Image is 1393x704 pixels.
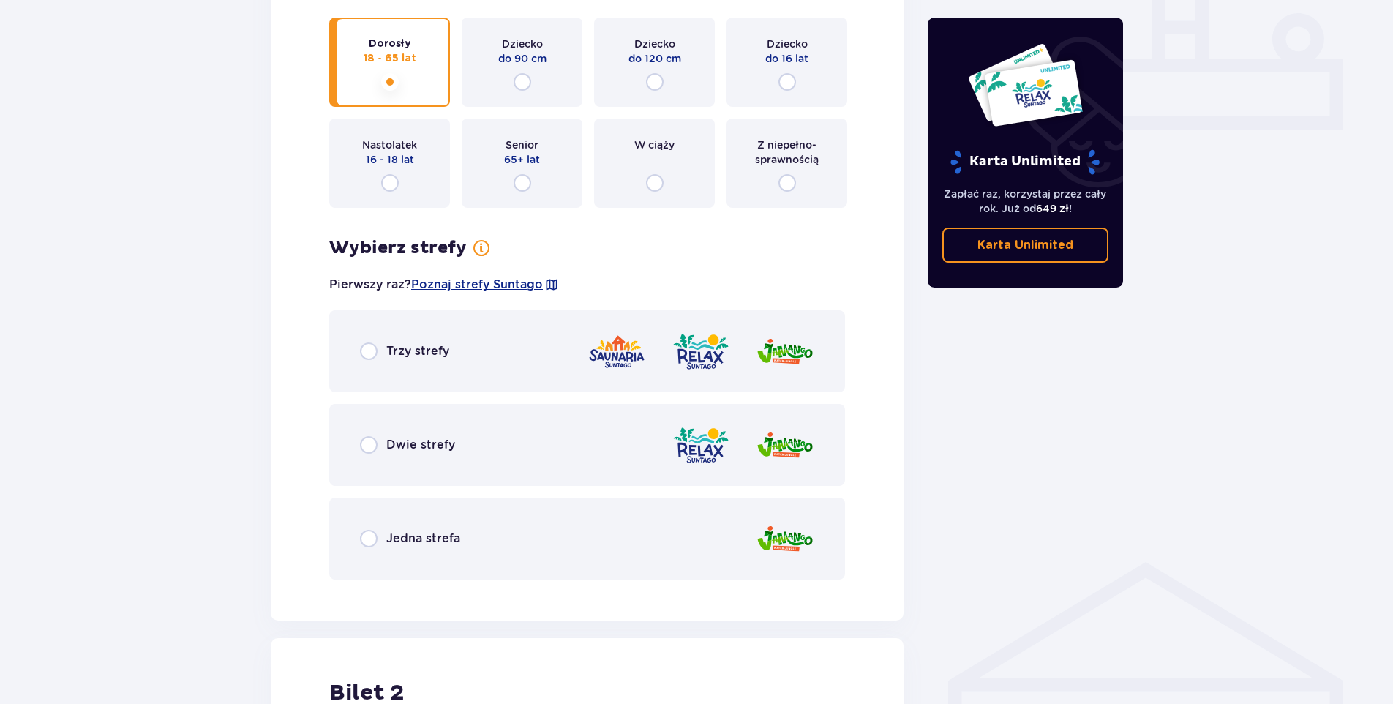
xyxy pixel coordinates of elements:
[767,37,808,51] p: Dziecko
[740,138,834,167] p: Z niepełno­sprawnością
[329,237,467,259] p: Wybierz strefy
[504,152,540,167] p: 65+ lat
[498,51,547,66] p: do 90 cm
[756,424,814,466] img: zone logo
[386,343,449,359] p: Trzy strefy
[506,138,538,152] p: Senior
[942,228,1109,263] a: Karta Unlimited
[765,51,808,66] p: do 16 lat
[672,424,730,466] img: zone logo
[756,331,814,372] img: zone logo
[329,277,559,293] p: Pierwszy raz?
[411,277,543,293] a: Poznaj strefy Suntago
[1036,203,1069,214] span: 649 zł
[949,149,1101,175] p: Karta Unlimited
[369,37,411,51] p: Dorosły
[634,37,675,51] p: Dziecko
[502,37,543,51] p: Dziecko
[942,187,1109,216] p: Zapłać raz, korzystaj przez cały rok. Już od !
[672,331,730,372] img: zone logo
[628,51,681,66] p: do 120 cm
[587,331,646,372] img: zone logo
[366,152,414,167] p: 16 - 18 lat
[364,51,416,66] p: 18 - 65 lat
[756,518,814,560] img: zone logo
[634,138,675,152] p: W ciąży
[977,237,1073,253] p: Karta Unlimited
[362,138,417,152] p: Nastolatek
[386,437,455,453] p: Dwie strefy
[386,531,460,547] p: Jedna strefa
